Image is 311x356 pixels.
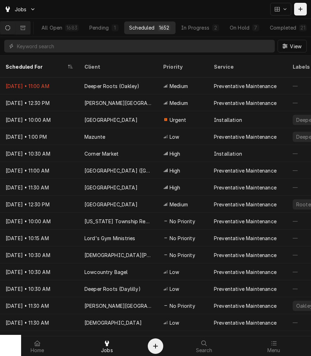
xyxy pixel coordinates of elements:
[288,43,303,50] span: View
[170,319,179,326] span: Low
[84,133,105,140] div: Mazunte
[1,4,39,15] a: Go to Jobs
[214,251,277,259] div: Preventative Maintenance
[84,116,138,124] div: [GEOGRAPHIC_DATA]
[267,348,280,353] span: Menu
[84,218,152,225] div: [US_STATE] Township RecPlex
[42,24,62,31] div: All Open
[170,133,179,140] span: Low
[181,24,209,31] div: In Progress
[214,99,277,107] div: Preventative Maintenance
[214,82,277,90] div: Preventative Maintenance
[170,150,180,157] span: High
[15,6,27,13] span: Jobs
[214,116,242,124] div: Installation
[84,319,142,326] div: [DEMOGRAPHIC_DATA]
[3,338,72,355] a: Home
[214,268,277,276] div: Preventative Maintenance
[170,302,195,310] span: No Priority
[170,184,180,191] span: High
[170,268,179,276] span: Low
[214,133,277,140] div: Preventative Maintenance
[159,24,170,31] div: 1652
[84,82,139,90] div: Deeper Roots (Oakley)
[278,40,307,52] button: View
[113,24,117,31] div: 1
[170,285,179,293] span: Low
[214,319,277,326] div: Preventative Maintenance
[254,24,258,31] div: 7
[214,24,218,31] div: 2
[129,24,154,31] div: Scheduled
[17,40,271,52] input: Keyword search
[300,24,305,31] div: 21
[214,201,277,208] div: Preventative Maintenance
[84,167,152,174] div: [GEOGRAPHIC_DATA] ([GEOGRAPHIC_DATA])
[84,235,135,242] div: Lord's Gym Ministries
[163,63,201,70] div: Priority
[196,348,212,353] span: Search
[84,285,141,293] div: Deeper Roots (Daylilly)
[84,63,151,70] div: Client
[170,235,195,242] span: No Priority
[170,201,188,208] span: Medium
[101,348,113,353] span: Jobs
[170,338,239,355] a: Search
[170,99,188,107] span: Medium
[6,63,66,70] div: Scheduled For
[31,348,44,353] span: Home
[66,24,77,31] div: 1683
[84,251,152,259] div: [DEMOGRAPHIC_DATA][PERSON_NAME]
[214,218,277,225] div: Preventative Maintenance
[214,167,277,174] div: Preventative Maintenance
[170,251,195,259] span: No Priority
[214,285,277,293] div: Preventative Maintenance
[214,235,277,242] div: Preventative Maintenance
[84,268,128,276] div: Lowcountry Bagel
[84,150,119,157] div: Corner Market
[170,82,188,90] span: Medium
[239,338,308,355] a: Menu
[214,63,280,70] div: Service
[214,150,242,157] div: Installation
[72,338,141,355] a: Jobs
[230,24,249,31] div: On Hold
[148,338,163,354] button: Create Object
[84,184,138,191] div: [GEOGRAPHIC_DATA]
[84,99,152,107] div: [PERSON_NAME][GEOGRAPHIC_DATA]
[84,201,138,208] div: [GEOGRAPHIC_DATA]
[170,167,180,174] span: High
[270,24,296,31] div: Completed
[214,302,277,310] div: Preventative Maintenance
[170,116,186,124] span: Urgent
[89,24,109,31] div: Pending
[170,218,195,225] span: No Priority
[214,184,277,191] div: Preventative Maintenance
[84,302,152,310] div: [PERSON_NAME][GEOGRAPHIC_DATA]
